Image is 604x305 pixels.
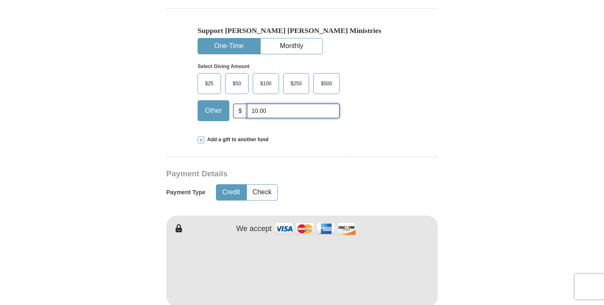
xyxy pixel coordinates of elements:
strong: Select Giving Amount [198,64,249,69]
input: Other Amount [247,104,340,118]
img: credit cards accepted [274,220,357,238]
button: Credit [216,185,246,200]
span: Other [201,104,226,117]
span: $500 [317,77,336,90]
h4: We accept [236,224,272,234]
h3: Payment Details [166,169,379,179]
h5: Payment Type [166,189,206,196]
span: Add a gift to another fund [204,136,269,143]
span: $100 [256,77,276,90]
button: One-Time [198,38,260,54]
span: $50 [228,77,245,90]
span: $ [233,104,247,118]
button: Monthly [261,38,322,54]
button: Check [247,185,277,200]
h5: Support [PERSON_NAME] [PERSON_NAME] Ministries [198,26,406,35]
span: $250 [287,77,306,90]
span: $25 [201,77,218,90]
